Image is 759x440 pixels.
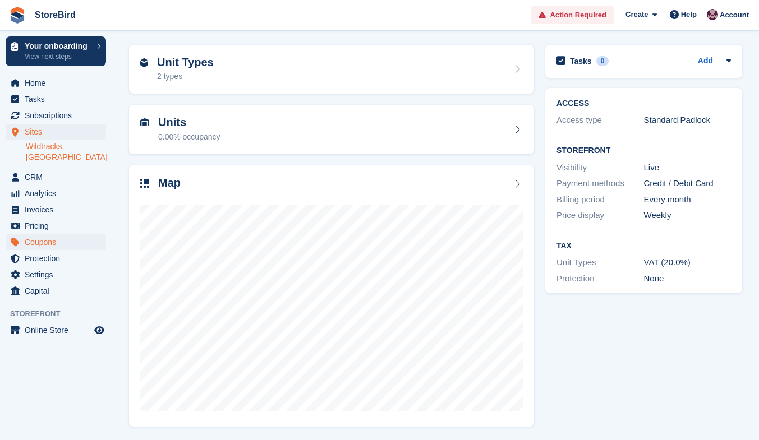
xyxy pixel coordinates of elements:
[26,141,106,163] a: Wildtracks, [GEOGRAPHIC_DATA]
[6,283,106,299] a: menu
[25,234,92,250] span: Coupons
[6,108,106,123] a: menu
[556,177,644,190] div: Payment methods
[570,56,592,66] h2: Tasks
[30,6,80,24] a: StoreBird
[6,218,106,234] a: menu
[25,42,91,50] p: Your onboarding
[25,75,92,91] span: Home
[10,308,112,319] span: Storefront
[140,118,149,126] img: unit-icn-7be61d7bf1b0ce9d3e12c5938cc71ed9869f7b940bace4675aadf7bd6d80202e.svg
[140,58,148,67] img: unit-type-icn-2b2737a686de81e16bb02015468b77c625bbabd49415b5ef34ead5e3b44a266d.svg
[25,52,91,62] p: View next steps
[93,323,106,337] a: Preview store
[25,218,92,234] span: Pricing
[6,267,106,282] a: menu
[556,256,644,269] div: Unit Types
[698,55,713,68] a: Add
[129,165,534,427] a: Map
[707,9,718,20] img: Hugh Stanton
[596,56,609,66] div: 0
[644,114,732,127] div: Standard Padlock
[157,71,214,82] div: 2 types
[6,322,106,338] a: menu
[158,116,220,129] h2: Units
[6,251,106,266] a: menu
[129,45,534,94] a: Unit Types 2 types
[129,105,534,154] a: Units 0.00% occupancy
[681,9,697,20] span: Help
[644,193,732,206] div: Every month
[158,131,220,143] div: 0.00% occupancy
[6,169,106,185] a: menu
[158,177,181,189] h2: Map
[720,10,749,21] span: Account
[556,161,644,174] div: Visibility
[25,186,92,201] span: Analytics
[556,114,644,127] div: Access type
[556,193,644,206] div: Billing period
[556,272,644,285] div: Protection
[6,91,106,107] a: menu
[556,146,731,155] h2: Storefront
[25,267,92,282] span: Settings
[25,169,92,185] span: CRM
[556,242,731,251] h2: Tax
[9,7,26,24] img: stora-icon-8386f47178a22dfd0bd8f6a31ec36ba5ce8667c1dd55bd0f319d3a0aa187defe.svg
[644,177,732,190] div: Credit / Debit Card
[644,272,732,285] div: None
[644,256,732,269] div: VAT (20.0%)
[6,36,106,66] a: Your onboarding View next steps
[625,9,648,20] span: Create
[25,202,92,217] span: Invoices
[25,91,92,107] span: Tasks
[556,99,731,108] h2: ACCESS
[644,209,732,222] div: Weekly
[25,283,92,299] span: Capital
[157,56,214,69] h2: Unit Types
[6,124,106,140] a: menu
[6,75,106,91] a: menu
[531,6,614,25] a: Action Required
[25,251,92,266] span: Protection
[556,209,644,222] div: Price display
[6,186,106,201] a: menu
[644,161,732,174] div: Live
[25,124,92,140] span: Sites
[550,10,606,21] span: Action Required
[140,179,149,188] img: map-icn-33ee37083ee616e46c38cad1a60f524a97daa1e2b2c8c0bc3eb3415660979fc1.svg
[6,234,106,250] a: menu
[25,322,92,338] span: Online Store
[6,202,106,217] a: menu
[25,108,92,123] span: Subscriptions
